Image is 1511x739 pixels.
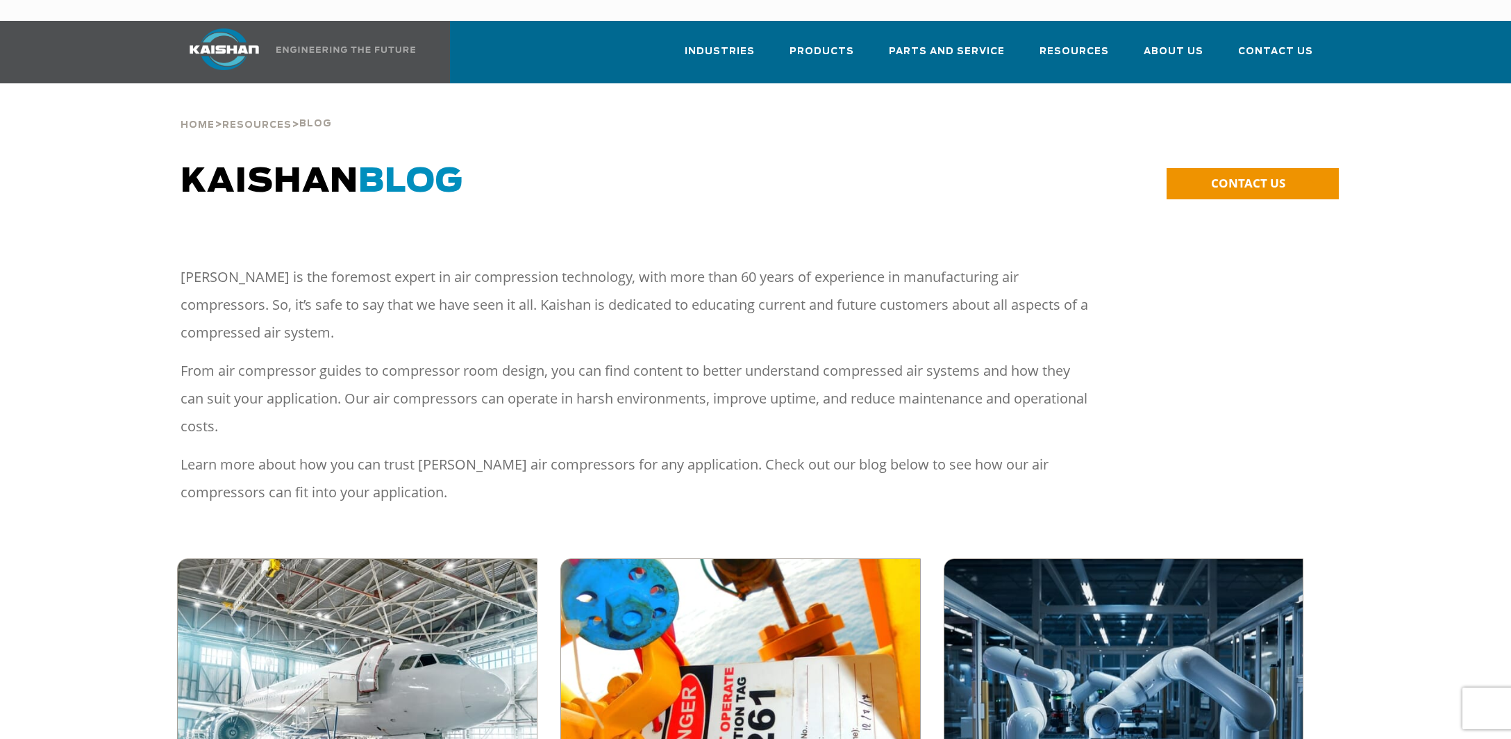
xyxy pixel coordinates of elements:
[1238,33,1313,81] a: Contact Us
[181,163,1039,201] h1: Kaishan
[299,119,332,128] span: Blog
[181,121,215,130] span: Home
[181,451,1090,506] p: Learn more about how you can trust [PERSON_NAME] air compressors for any application. Check out o...
[1040,33,1109,81] a: Resources
[889,33,1005,81] a: Parts and Service
[1238,44,1313,60] span: Contact Us
[1167,168,1339,199] a: CONTACT US
[172,21,418,83] a: Kaishan USA
[222,121,292,130] span: Resources
[222,118,292,131] a: Resources
[276,47,415,53] img: Engineering the future
[889,44,1005,60] span: Parts and Service
[1144,33,1203,81] a: About Us
[181,83,332,136] div: > >
[790,44,854,60] span: Products
[1144,44,1203,60] span: About Us
[181,118,215,131] a: Home
[790,33,854,81] a: Products
[181,357,1090,440] p: From air compressor guides to compressor room design, you can find content to better understand c...
[685,44,755,60] span: Industries
[358,165,463,199] span: BLOG
[1211,175,1285,191] span: CONTACT US
[685,33,755,81] a: Industries
[181,263,1090,347] p: [PERSON_NAME] is the foremost expert in air compression technology, with more than 60 years of ex...
[172,28,276,70] img: kaishan logo
[1040,44,1109,60] span: Resources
